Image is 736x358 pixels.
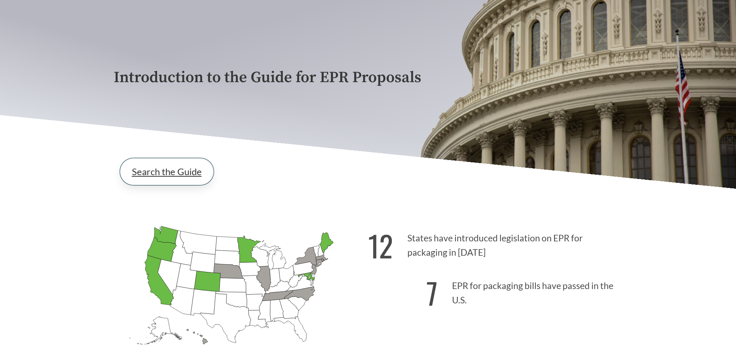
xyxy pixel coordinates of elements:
p: Introduction to the Guide for EPR Proposals [114,69,623,86]
a: Search the Guide [120,158,214,185]
strong: 12 [368,224,393,267]
strong: 7 [426,271,438,314]
p: States have introduced legislation on EPR for packaging in [DATE] [368,219,623,267]
p: EPR for packaging bills have passed in the U.S. [368,267,623,315]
